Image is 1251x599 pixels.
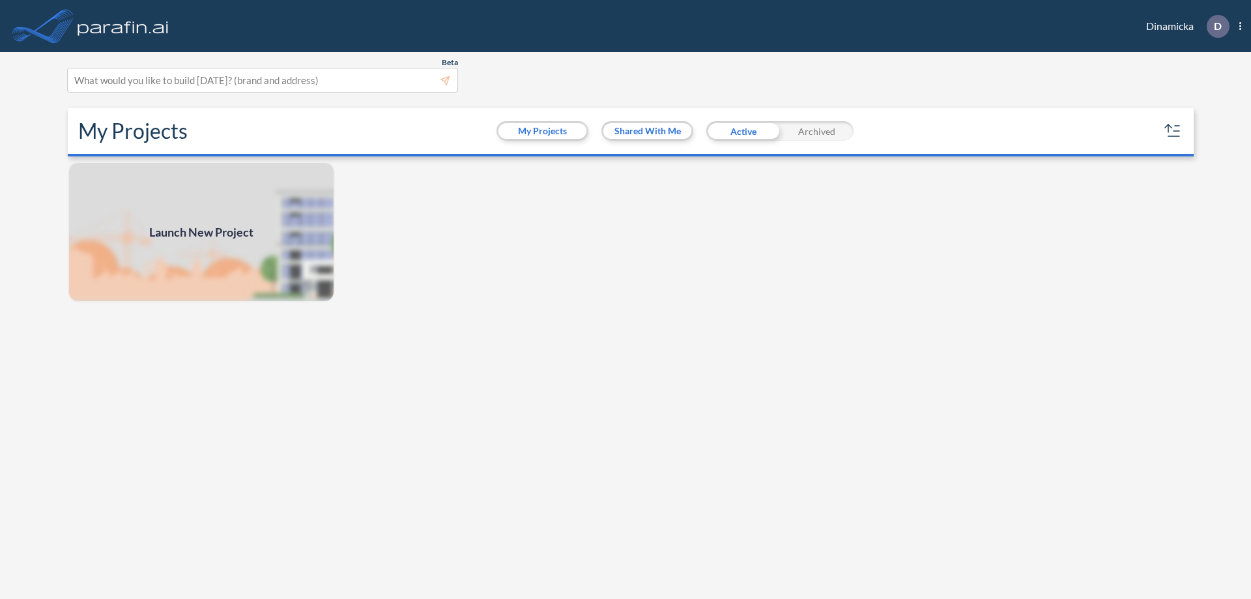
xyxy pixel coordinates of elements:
[1214,20,1222,32] p: D
[149,224,253,241] span: Launch New Project
[706,121,780,141] div: Active
[68,162,335,302] a: Launch New Project
[1127,15,1241,38] div: Dinamicka
[68,162,335,302] img: add
[498,123,586,139] button: My Projects
[78,119,188,143] h2: My Projects
[1162,121,1183,141] button: sort
[75,13,171,39] img: logo
[780,121,854,141] div: Archived
[603,123,691,139] button: Shared With Me
[442,57,458,68] span: Beta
